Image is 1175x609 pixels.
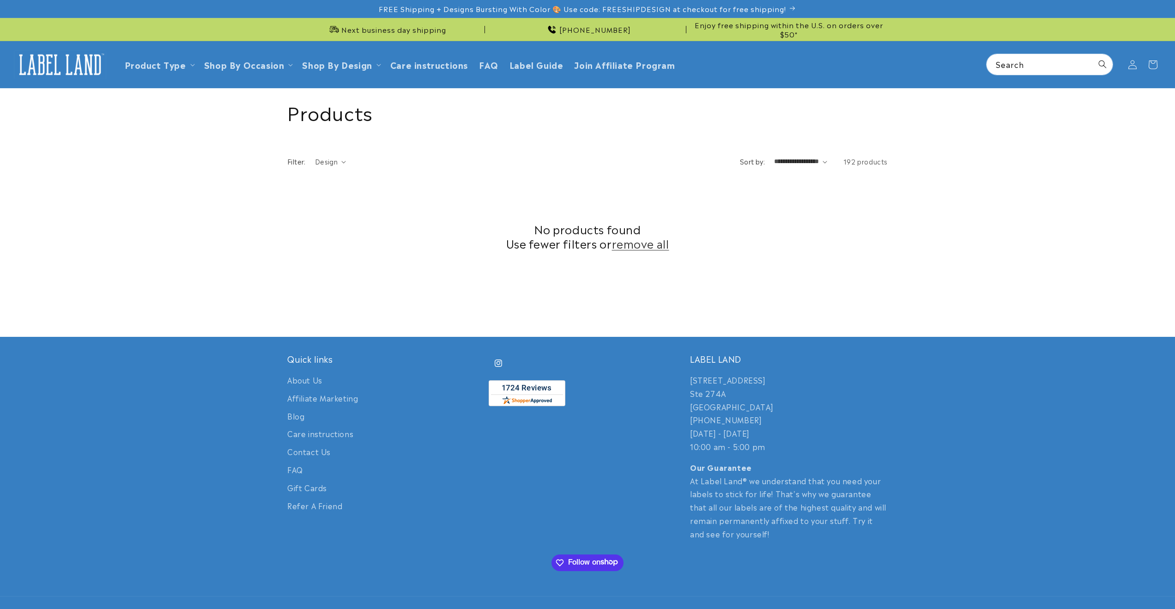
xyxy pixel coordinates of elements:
a: Refer A Friend [287,497,342,515]
span: Design [315,157,338,166]
span: FREE Shipping + Designs Bursting With Color 🎨 Use code: FREESHIPDESIGN at checkout for free shipp... [379,4,786,13]
span: Care instructions [390,59,468,70]
label: Sort by: [740,157,765,166]
img: Customer Reviews [489,380,565,406]
a: FAQ [287,461,303,479]
h2: LABEL LAND [690,353,888,364]
summary: Shop By Occasion [199,54,297,75]
span: [PHONE_NUMBER] [559,25,631,34]
span: Next business day shipping [341,25,446,34]
a: Shop By Design [302,58,372,71]
a: Blog [287,407,304,425]
p: [STREET_ADDRESS] Ste 274A [GEOGRAPHIC_DATA] [PHONE_NUMBER] [DATE] - [DATE] 10:00 am - 5:00 pm [690,373,888,453]
a: Care instructions [385,54,473,75]
div: Announcement [690,18,888,41]
a: Join Affiliate Program [569,54,680,75]
a: Product Type [125,58,186,71]
span: Join Affiliate Program [574,59,675,70]
a: Care instructions [287,425,353,443]
a: Label Land [11,47,110,82]
h1: Products [287,100,888,124]
span: Enjoy free shipping within the U.S. on orders over $50* [690,20,888,38]
div: Announcement [287,18,485,41]
a: About Us [287,373,322,389]
span: Label Guide [509,59,563,70]
h2: No products found Use fewer filters or [287,222,888,250]
strong: Our Guarantee [690,462,752,473]
span: FAQ [479,59,498,70]
a: FAQ [473,54,504,75]
a: Gift Cards [287,479,327,497]
h2: Filter: [287,157,306,166]
a: Contact Us [287,443,331,461]
span: 192 products [843,157,888,166]
div: Announcement [489,18,686,41]
img: Label Land [14,50,106,79]
button: Search [1092,54,1113,74]
h2: Quick links [287,353,485,364]
a: Label Guide [504,54,569,75]
a: remove all [612,236,669,250]
a: Affiliate Marketing [287,389,358,407]
span: Shop By Occasion [204,59,285,70]
p: At Label Land® we understand that you need your labels to stick for life! That's why we guarantee... [690,461,888,541]
summary: Shop By Design [297,54,384,75]
summary: Design (0 selected) [315,157,346,166]
summary: Product Type [119,54,199,75]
